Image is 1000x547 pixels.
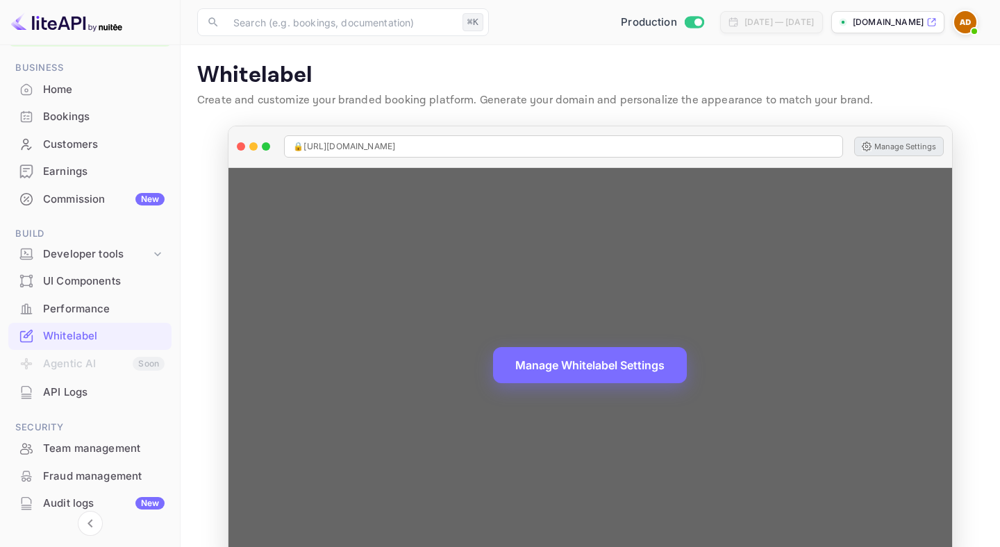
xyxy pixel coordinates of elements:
div: Switch to Sandbox mode [615,15,709,31]
span: Security [8,420,172,435]
div: API Logs [43,385,165,401]
div: Bookings [8,103,172,131]
div: New [135,497,165,510]
a: Home [8,76,172,102]
div: [DATE] — [DATE] [744,16,814,28]
div: Fraud management [8,463,172,490]
span: Build [8,226,172,242]
div: Developer tools [8,242,172,267]
div: Performance [43,301,165,317]
div: Commission [43,192,165,208]
div: Bookings [43,109,165,125]
div: Whitelabel [43,328,165,344]
div: Earnings [8,158,172,185]
button: Manage Settings [854,137,944,156]
button: Manage Whitelabel Settings [493,347,687,383]
div: ⌘K [462,13,483,31]
p: Whitelabel [197,62,983,90]
div: Team management [43,441,165,457]
a: Earnings [8,158,172,184]
div: Home [43,82,165,98]
a: Bookings [8,103,172,129]
span: Business [8,60,172,76]
div: CommissionNew [8,186,172,213]
div: Fraud management [43,469,165,485]
div: UI Components [8,268,172,295]
div: Home [8,76,172,103]
a: API Logs [8,379,172,405]
a: Team management [8,435,172,461]
div: Audit logsNew [8,490,172,517]
div: Whitelabel [8,323,172,350]
div: Earnings [43,164,165,180]
button: Collapse navigation [78,511,103,536]
input: Search (e.g. bookings, documentation) [225,8,457,36]
a: CommissionNew [8,186,172,212]
div: New [135,193,165,205]
a: Whitelabel [8,323,172,348]
div: Audit logs [43,496,165,512]
a: Customers [8,131,172,157]
div: Customers [43,137,165,153]
span: 🔒 [URL][DOMAIN_NAME] [293,140,395,153]
span: Production [621,15,677,31]
div: UI Components [43,273,165,289]
div: API Logs [8,379,172,406]
div: Customers [8,131,172,158]
a: Audit logsNew [8,490,172,516]
a: Fraud management [8,463,172,489]
img: LiteAPI logo [11,11,122,33]
div: Developer tools [43,246,151,262]
img: Abdelkabir Drifi [954,11,976,33]
p: Create and customize your branded booking platform. Generate your domain and personalize the appe... [197,92,983,109]
div: Performance [8,296,172,323]
p: [DOMAIN_NAME] [853,16,924,28]
a: UI Components [8,268,172,294]
a: Performance [8,296,172,321]
div: Team management [8,435,172,462]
